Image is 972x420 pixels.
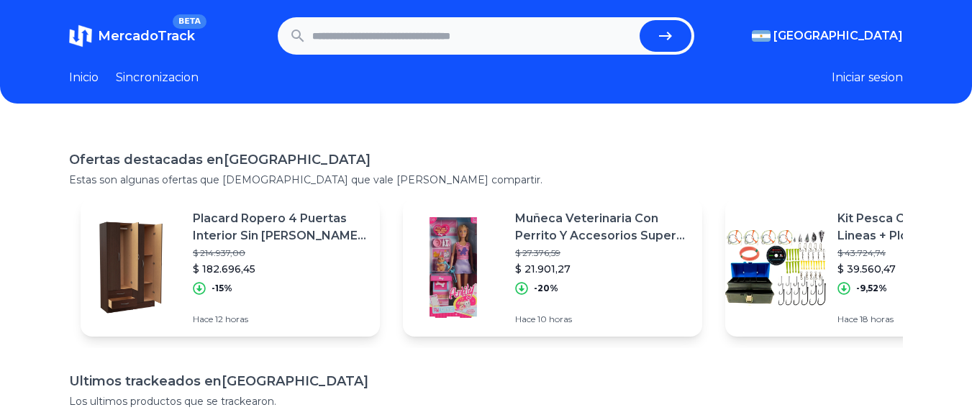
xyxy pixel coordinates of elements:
[69,394,903,408] p: Los ultimos productos que se trackearon.
[69,173,903,187] p: Estas son algunas ofertas que [DEMOGRAPHIC_DATA] que vale [PERSON_NAME] compartir.
[403,217,504,318] img: Featured image
[69,24,92,47] img: MercadoTrack
[193,314,368,325] p: Hace 12 horas
[69,24,195,47] a: MercadoTrackBETA
[69,150,903,170] h1: Ofertas destacadas en [GEOGRAPHIC_DATA]
[193,247,368,259] p: $ 214.937,00
[212,283,232,294] p: -15%
[403,198,702,337] a: Featured imageMuñeca Veterinaria Con Perrito Y Accesorios Super Oferta!$ 27.376,59$ 21.901,27-20%...
[534,283,558,294] p: -20%
[725,217,826,318] img: Featured image
[856,283,887,294] p: -9,52%
[98,28,195,44] span: MercadoTrack
[81,198,380,337] a: Featured imagePlacard Ropero 4 Puertas Interior Sin [PERSON_NAME] [PERSON_NAME]$ 214.937,00$ 182....
[515,210,691,245] p: Muñeca Veterinaria Con Perrito Y Accesorios Super Oferta!
[515,262,691,276] p: $ 21.901,27
[773,27,903,45] span: [GEOGRAPHIC_DATA]
[69,371,903,391] h1: Ultimos trackeados en [GEOGRAPHIC_DATA]
[69,69,99,86] a: Inicio
[81,217,181,318] img: Featured image
[752,27,903,45] button: [GEOGRAPHIC_DATA]
[193,210,368,245] p: Placard Ropero 4 Puertas Interior Sin [PERSON_NAME] [PERSON_NAME]
[515,314,691,325] p: Hace 10 horas
[116,69,199,86] a: Sincronizacion
[193,262,368,276] p: $ 182.696,45
[832,69,903,86] button: Iniciar sesion
[515,247,691,259] p: $ 27.376,59
[752,30,771,42] img: Argentina
[173,14,206,29] span: BETA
